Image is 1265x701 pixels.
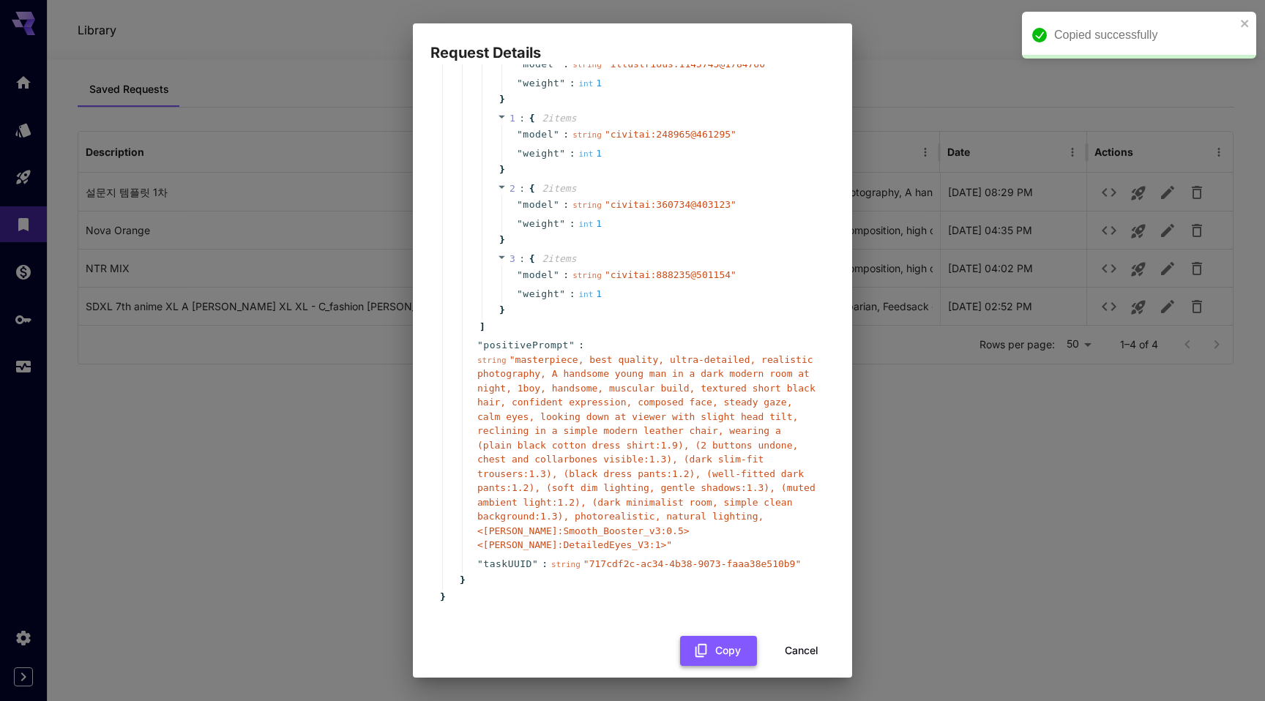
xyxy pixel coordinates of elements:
[605,59,771,70] span: " illustrious:1145743@1784760 "
[510,253,515,264] span: 3
[572,130,602,140] span: string
[578,217,602,231] div: 1
[578,220,593,229] span: int
[572,200,602,210] span: string
[542,557,548,571] span: :
[605,269,736,280] span: " civitai:888235@501154 "
[570,287,575,301] span: :
[1054,26,1236,44] div: Copied successfully
[553,59,559,70] span: "
[497,162,505,177] span: }
[559,218,565,229] span: "
[563,268,569,282] span: :
[517,218,523,229] span: "
[517,148,523,159] span: "
[570,146,575,161] span: :
[553,269,559,280] span: "
[578,76,602,91] div: 1
[1240,18,1250,29] button: close
[529,181,535,196] span: {
[483,338,569,353] span: positivePrompt
[553,129,559,140] span: "
[510,183,515,194] span: 2
[542,183,576,194] span: 2 item s
[529,111,535,126] span: {
[477,320,485,334] span: ]
[559,78,565,89] span: "
[542,113,576,124] span: 2 item s
[563,127,569,142] span: :
[523,287,559,301] span: weight
[517,269,523,280] span: "
[553,199,559,210] span: "
[605,199,736,210] span: " civitai:360734@403123 "
[497,92,505,107] span: }
[523,57,553,72] span: model
[578,338,584,353] span: :
[523,76,559,91] span: weight
[497,303,505,318] span: }
[572,60,602,70] span: string
[519,111,525,126] span: :
[523,217,559,231] span: weight
[413,23,852,64] h2: Request Details
[551,560,581,569] span: string
[510,113,515,124] span: 1
[477,354,816,551] span: " masterpiece, best quality, ultra-detailed, realistic photography, A handsome young man in a dar...
[578,146,602,161] div: 1
[519,181,525,196] span: :
[570,217,575,231] span: :
[519,252,525,266] span: :
[529,252,535,266] span: {
[559,288,565,299] span: "
[517,199,523,210] span: "
[605,129,736,140] span: " civitai:248965@461295 "
[578,290,593,299] span: int
[517,288,523,299] span: "
[769,636,835,666] button: Cancel
[523,146,559,161] span: weight
[523,268,553,282] span: model
[438,590,446,604] span: }
[497,233,505,247] span: }
[532,558,538,569] span: "
[569,340,575,350] span: "
[477,340,483,350] span: "
[542,253,576,264] span: 2 item s
[477,356,507,365] span: string
[680,636,757,666] button: Copy
[578,149,593,159] span: int
[483,557,532,571] span: taskUUID
[523,127,553,142] span: model
[572,271,602,280] span: string
[559,148,565,159] span: "
[458,573,466,588] span: }
[517,78,523,89] span: "
[563,57,569,72] span: :
[578,79,593,89] span: int
[563,198,569,212] span: :
[477,558,483,569] span: "
[578,287,602,301] div: 1
[583,558,801,569] span: " 717cdf2c-ac34-4b38-9073-faaa38e510b9 "
[517,129,523,140] span: "
[570,76,575,91] span: :
[517,59,523,70] span: "
[523,198,553,212] span: model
